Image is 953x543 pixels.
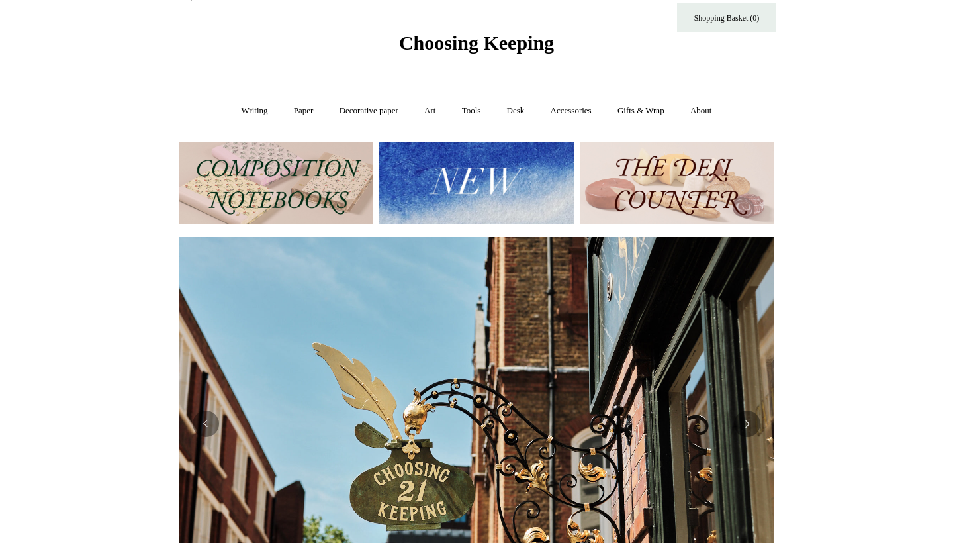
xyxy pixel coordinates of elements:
[399,42,554,52] a: Choosing Keeping
[399,32,554,54] span: Choosing Keeping
[734,411,760,437] button: Next
[230,93,280,128] a: Writing
[495,93,537,128] a: Desk
[678,93,724,128] a: About
[179,142,373,224] img: 202302 Composition ledgers.jpg__PID:69722ee6-fa44-49dd-a067-31375e5d54ec
[282,93,326,128] a: Paper
[328,93,410,128] a: Decorative paper
[606,93,676,128] a: Gifts & Wrap
[450,93,493,128] a: Tools
[677,3,776,32] a: Shopping Basket (0)
[539,93,604,128] a: Accessories
[193,411,219,437] button: Previous
[412,93,447,128] a: Art
[580,142,774,224] img: The Deli Counter
[379,142,573,224] img: New.jpg__PID:f73bdf93-380a-4a35-bcfe-7823039498e1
